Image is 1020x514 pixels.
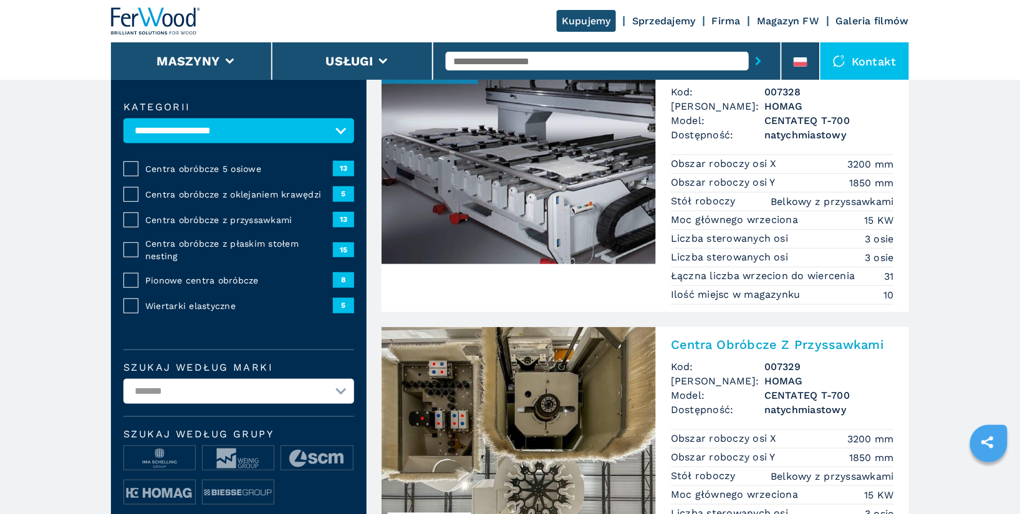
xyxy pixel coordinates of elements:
[145,237,333,262] span: Centra obróbcze z płaskim stołem nesting
[865,488,894,502] em: 15 KW
[671,388,764,402] span: Model:
[771,194,895,209] em: Belkowy z przyssawkami
[671,488,802,502] p: Moc głównego wrzeciona
[833,55,845,67] img: Kontakt
[124,446,195,471] img: image
[124,480,195,505] img: image
[764,374,894,388] h3: HOMAG
[712,15,741,27] a: Firma
[145,300,333,312] span: Wiertarki elastyczne
[671,113,764,128] span: Model:
[671,99,764,113] span: [PERSON_NAME]:
[557,10,616,32] a: Kupujemy
[764,99,894,113] h3: HOMAG
[123,363,354,373] label: Szukaj według marki
[333,298,354,313] span: 5
[123,429,354,439] span: Szukaj według grupy
[671,402,764,417] span: Dostępność:
[764,402,894,417] span: natychmiastowy
[203,480,274,505] img: image
[333,186,354,201] span: 5
[764,359,894,374] h3: 007329
[671,213,802,227] p: Moc głównego wrzeciona
[671,450,779,464] p: Obszar roboczy osi Y
[671,432,780,445] p: Obszar roboczy osi X
[671,176,779,189] p: Obszar roboczy osi Y
[632,15,696,27] a: Sprzedajemy
[764,85,894,99] h3: 007328
[771,469,895,483] em: Belkowy z przyssawkami
[671,250,792,264] p: Liczba sterowanych osi
[145,163,333,175] span: Centra obróbcze 5 osiowe
[865,232,895,246] em: 3 osie
[145,214,333,226] span: Centra obróbcze z przyssawkami
[885,269,895,283] em: 31
[671,269,859,283] p: Łączna liczba wrzecion do wiercenia
[145,188,333,201] span: Centra obróbcze z oklejaniem krawędzi
[671,232,792,245] p: Liczba sterowanych osi
[671,374,764,388] span: [PERSON_NAME]:
[847,432,894,446] em: 3200 mm
[671,359,764,374] span: Kod:
[972,427,1003,458] a: sharethis
[764,113,894,128] h3: CENTATEQ T-700
[764,128,894,142] span: natychmiastowy
[123,102,354,112] label: kategorii
[671,337,894,352] h2: Centra Obróbcze Z Przyssawkami
[671,157,780,171] p: Obszar roboczy osi X
[967,458,1011,505] iframe: Chat
[847,157,894,171] em: 3200 mm
[749,47,768,75] button: submit-button
[333,272,354,287] span: 8
[326,54,373,69] button: Usługi
[757,15,820,27] a: Magazyn FW
[849,176,894,190] em: 1850 mm
[203,446,274,471] img: image
[764,388,894,402] h3: CENTATEQ T-700
[671,194,739,208] p: Stół roboczy
[333,242,354,257] span: 15
[382,52,909,312] a: Centra Obróbcze Z Przyssawkami HOMAG CENTATEQ T-700Centra Obróbcze Z PrzyssawkamiKod:007328[PERSO...
[111,7,201,35] img: Ferwood
[836,15,910,27] a: Galeria filmów
[333,212,354,227] span: 13
[281,446,352,471] img: image
[671,288,804,302] p: Ilość miejsc w magazynku
[156,54,219,69] button: Maszyny
[145,274,333,287] span: Pionowe centra obróbcze
[671,128,764,142] span: Dostępność:
[865,250,895,265] em: 3 osie
[820,42,909,80] div: Kontakt
[382,52,656,264] img: Centra Obróbcze Z Przyssawkami HOMAG CENTATEQ T-700
[849,450,894,465] em: 1850 mm
[333,161,354,176] span: 13
[865,213,894,227] em: 15 KW
[671,469,739,483] p: Stół roboczy
[884,288,895,302] em: 10
[671,85,764,99] span: Kod:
